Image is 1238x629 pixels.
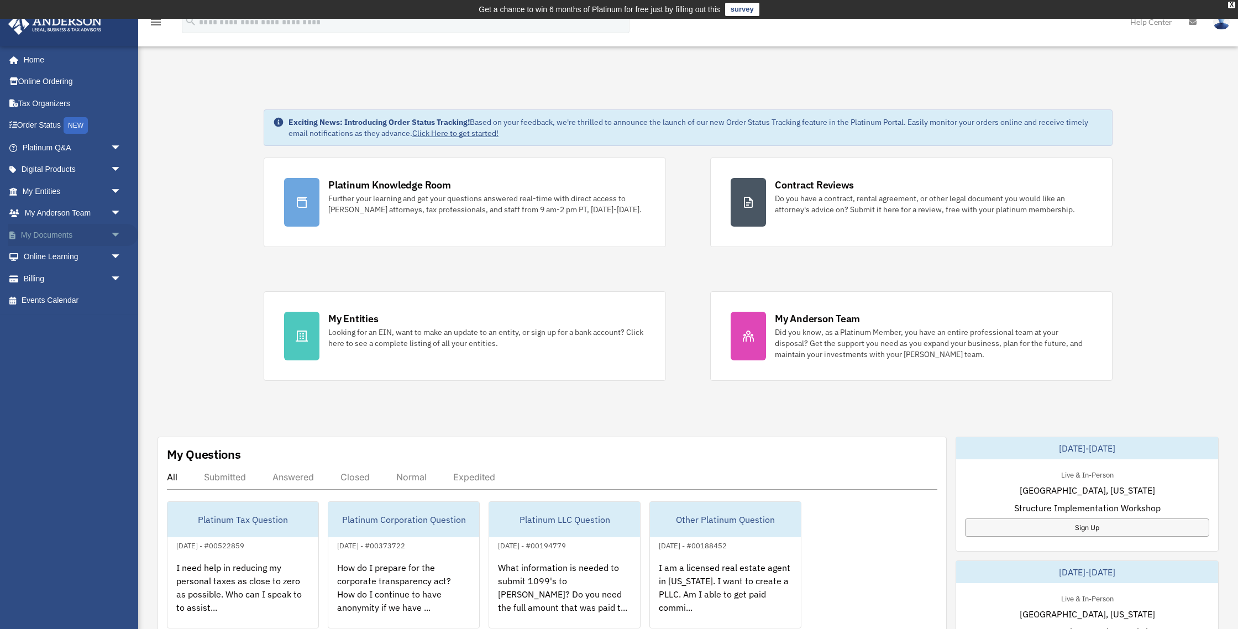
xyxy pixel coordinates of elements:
[453,471,495,483] div: Expedited
[1213,14,1230,30] img: User Pic
[710,158,1113,247] a: Contract Reviews Do you have a contract, rental agreement, or other legal document you would like...
[8,159,138,181] a: Digital Productsarrow_drop_down
[1014,501,1161,515] span: Structure Implementation Workshop
[8,246,138,268] a: Online Learningarrow_drop_down
[111,180,133,203] span: arrow_drop_down
[185,15,197,27] i: search
[111,137,133,159] span: arrow_drop_down
[264,291,666,381] a: My Entities Looking for an EIN, want to make an update to an entity, or sign up for a bank accoun...
[8,224,138,246] a: My Documentsarrow_drop_down
[8,114,138,137] a: Order StatusNEW
[489,539,575,551] div: [DATE] - #00194779
[264,158,666,247] a: Platinum Knowledge Room Further your learning and get your questions answered real-time with dire...
[167,471,177,483] div: All
[650,502,801,537] div: Other Platinum Question
[328,502,479,537] div: Platinum Corporation Question
[965,518,1209,537] a: Sign Up
[710,291,1113,381] a: My Anderson Team Did you know, as a Platinum Member, you have an entire professional team at your...
[8,268,138,290] a: Billingarrow_drop_down
[412,128,499,138] a: Click Here to get started!
[111,224,133,247] span: arrow_drop_down
[1052,468,1122,480] div: Live & In-Person
[1052,592,1122,604] div: Live & In-Person
[288,117,1103,139] div: Based on your feedback, we're thrilled to announce the launch of our new Order Status Tracking fe...
[328,193,646,215] div: Further your learning and get your questions answered real-time with direct access to [PERSON_NAM...
[8,49,133,71] a: Home
[8,180,138,202] a: My Entitiesarrow_drop_down
[396,471,427,483] div: Normal
[111,202,133,225] span: arrow_drop_down
[272,471,314,483] div: Answered
[328,312,378,326] div: My Entities
[489,502,640,537] div: Platinum LLC Question
[328,178,451,192] div: Platinum Knowledge Room
[8,202,138,224] a: My Anderson Teamarrow_drop_down
[167,446,241,463] div: My Questions
[328,327,646,349] div: Looking for an EIN, want to make an update to an entity, or sign up for a bank account? Click her...
[8,71,138,93] a: Online Ordering
[8,92,138,114] a: Tax Organizers
[167,501,319,628] a: Platinum Tax Question[DATE] - #00522859I need help in reducing my personal taxes as close to zero...
[1020,607,1155,621] span: [GEOGRAPHIC_DATA], [US_STATE]
[5,13,105,35] img: Anderson Advisors Platinum Portal
[328,539,414,551] div: [DATE] - #00373722
[111,159,133,181] span: arrow_drop_down
[64,117,88,134] div: NEW
[650,539,736,551] div: [DATE] - #00188452
[479,3,720,16] div: Get a chance to win 6 months of Platinum for free just by filling out this
[111,246,133,269] span: arrow_drop_down
[8,290,138,312] a: Events Calendar
[956,561,1218,583] div: [DATE]-[DATE]
[775,178,854,192] div: Contract Reviews
[956,437,1218,459] div: [DATE]-[DATE]
[328,501,480,628] a: Platinum Corporation Question[DATE] - #00373722How do I prepare for the corporate transparency ac...
[167,502,318,537] div: Platinum Tax Question
[489,501,641,628] a: Platinum LLC Question[DATE] - #00194779What information is needed to submit 1099's to [PERSON_NAM...
[167,539,253,551] div: [DATE] - #00522859
[775,327,1092,360] div: Did you know, as a Platinum Member, you have an entire professional team at your disposal? Get th...
[149,15,162,29] i: menu
[204,471,246,483] div: Submitted
[111,268,133,290] span: arrow_drop_down
[775,312,860,326] div: My Anderson Team
[340,471,370,483] div: Closed
[775,193,1092,215] div: Do you have a contract, rental agreement, or other legal document you would like an attorney's ad...
[288,117,470,127] strong: Exciting News: Introducing Order Status Tracking!
[149,19,162,29] a: menu
[8,137,138,159] a: Platinum Q&Aarrow_drop_down
[725,3,759,16] a: survey
[649,501,801,628] a: Other Platinum Question[DATE] - #00188452I am a licensed real estate agent in [US_STATE]. I want ...
[1228,2,1235,8] div: close
[1020,484,1155,497] span: [GEOGRAPHIC_DATA], [US_STATE]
